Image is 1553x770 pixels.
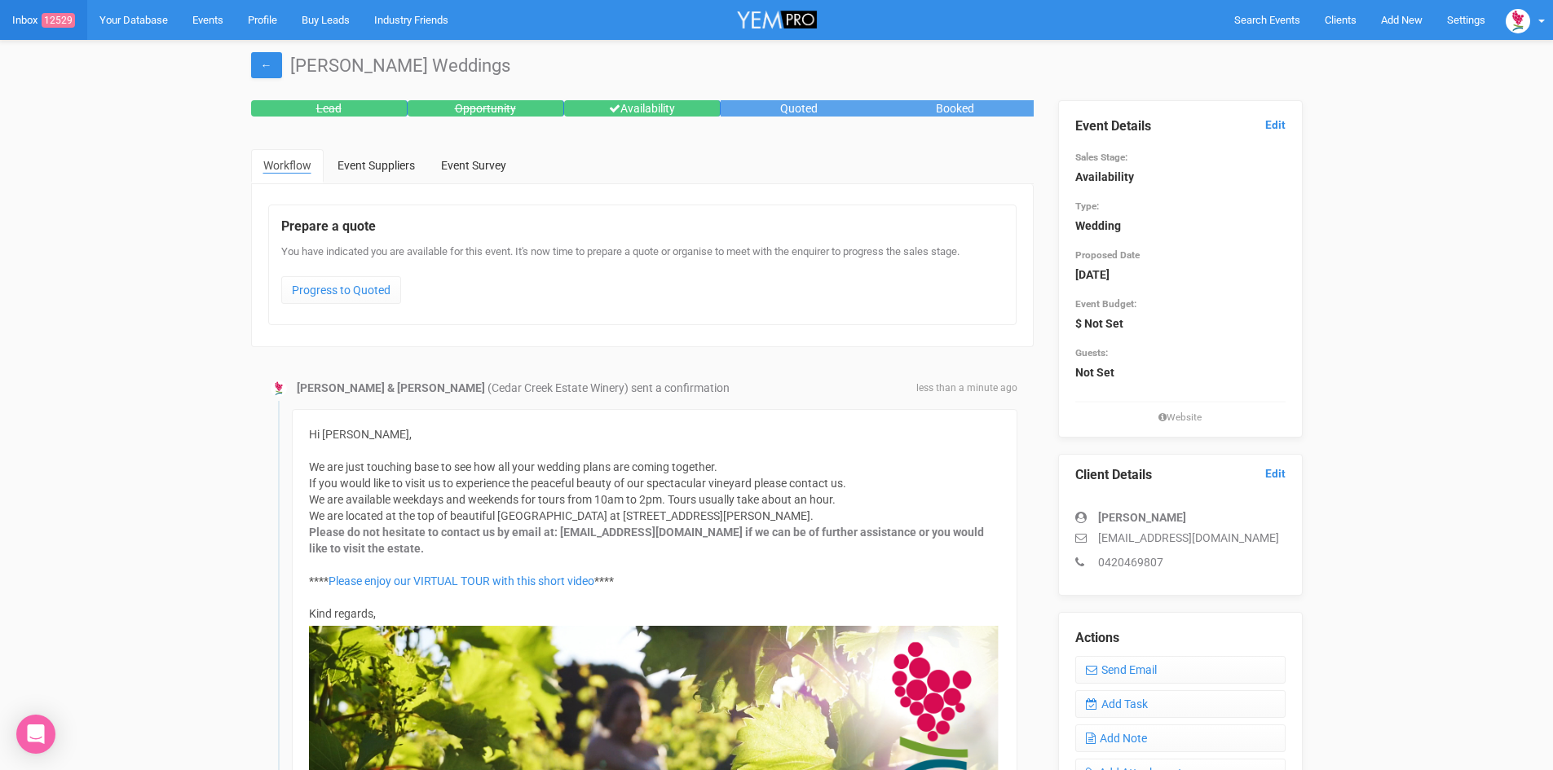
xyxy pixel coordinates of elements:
small: Guests: [1075,347,1108,359]
span: 12529 [42,13,75,28]
div: You have indicated you are available for this event. It's now time to prepare a quote or organise... [281,244,1004,312]
div: Opportunity [408,100,564,117]
legend: Actions [1075,629,1286,648]
a: Add Task [1075,690,1286,718]
span: less than a minute ago [916,381,1017,395]
a: Progress to Quoted [281,276,401,304]
p: [EMAIL_ADDRESS][DOMAIN_NAME] [1075,530,1286,546]
a: Edit [1265,117,1286,133]
small: Event Budget: [1075,298,1136,310]
strong: [PERSON_NAME] [1098,511,1186,524]
a: Workflow [251,149,324,183]
strong: $ Not Set [1075,317,1123,330]
div: Availability [564,100,721,117]
a: Event Survey [429,149,518,182]
legend: Client Details [1075,466,1286,485]
small: Proposed Date [1075,249,1140,261]
div: Quoted [721,100,877,117]
strong: [PERSON_NAME] & [PERSON_NAME] [297,381,485,394]
span: Clients [1325,14,1357,26]
strong: Wedding [1075,219,1121,232]
small: Website [1075,411,1286,425]
span: (Cedar Creek Estate Winery) sent a confirmation [488,381,730,394]
small: Sales Stage: [1075,152,1127,163]
legend: Prepare a quote [281,218,1004,236]
a: Add Note [1075,724,1286,752]
div: Booked [877,100,1034,117]
span: Search Events [1234,14,1300,26]
legend: Event Details [1075,117,1286,136]
a: ← [251,52,282,78]
strong: Please do not hesitate to contact us by email at: [EMAIL_ADDRESS][DOMAIN_NAME] if we can be of fu... [309,526,984,555]
p: 0420469807 [1075,554,1286,570]
a: Event Suppliers [325,149,427,182]
strong: Not Set [1075,366,1114,379]
a: Please enjoy our VIRTUAL TOUR with this short video [329,574,594,587]
a: Send Email [1075,656,1286,684]
span: Add New [1381,14,1423,26]
img: open-uri20190322-4-14wp8y4 [1506,9,1530,33]
small: Type: [1075,200,1099,212]
strong: Availability [1075,170,1134,183]
img: open-uri20190322-4-14wp8y4 [271,381,287,397]
a: Edit [1265,466,1286,482]
div: Lead [251,100,408,117]
div: Open Intercom Messenger [16,715,55,754]
strong: [DATE] [1075,268,1110,281]
h1: [PERSON_NAME] Weddings [251,56,1303,76]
